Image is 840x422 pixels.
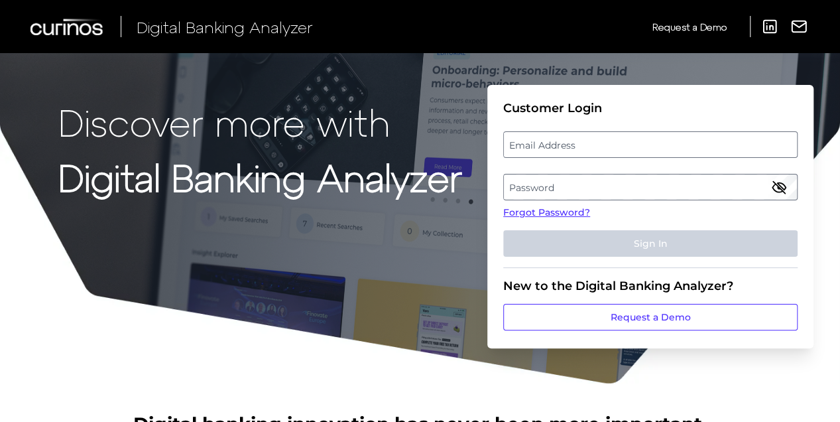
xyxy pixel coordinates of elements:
[503,279,798,293] div: New to the Digital Banking Analyzer?
[58,101,462,143] p: Discover more with
[137,17,313,36] span: Digital Banking Analyzer
[504,133,796,157] label: Email Address
[652,16,727,38] a: Request a Demo
[58,155,462,199] strong: Digital Banking Analyzer
[504,175,796,199] label: Password
[503,230,798,257] button: Sign In
[503,206,798,220] a: Forgot Password?
[652,21,727,33] span: Request a Demo
[503,304,798,330] a: Request a Demo
[503,101,798,115] div: Customer Login
[30,19,105,35] img: Curinos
